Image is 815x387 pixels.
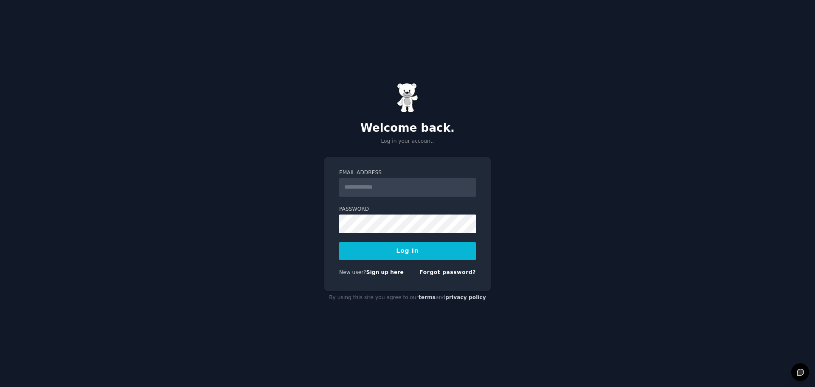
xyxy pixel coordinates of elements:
a: Forgot password? [419,269,476,275]
a: terms [419,294,436,300]
div: By using this site you agree to our and [324,291,491,305]
img: Gummy Bear [397,83,418,113]
button: Log In [339,242,476,260]
a: privacy policy [445,294,486,300]
p: Log in your account. [324,138,491,145]
span: New user? [339,269,366,275]
a: Sign up here [366,269,404,275]
label: Email Address [339,169,476,177]
label: Password [339,206,476,213]
h2: Welcome back. [324,121,491,135]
